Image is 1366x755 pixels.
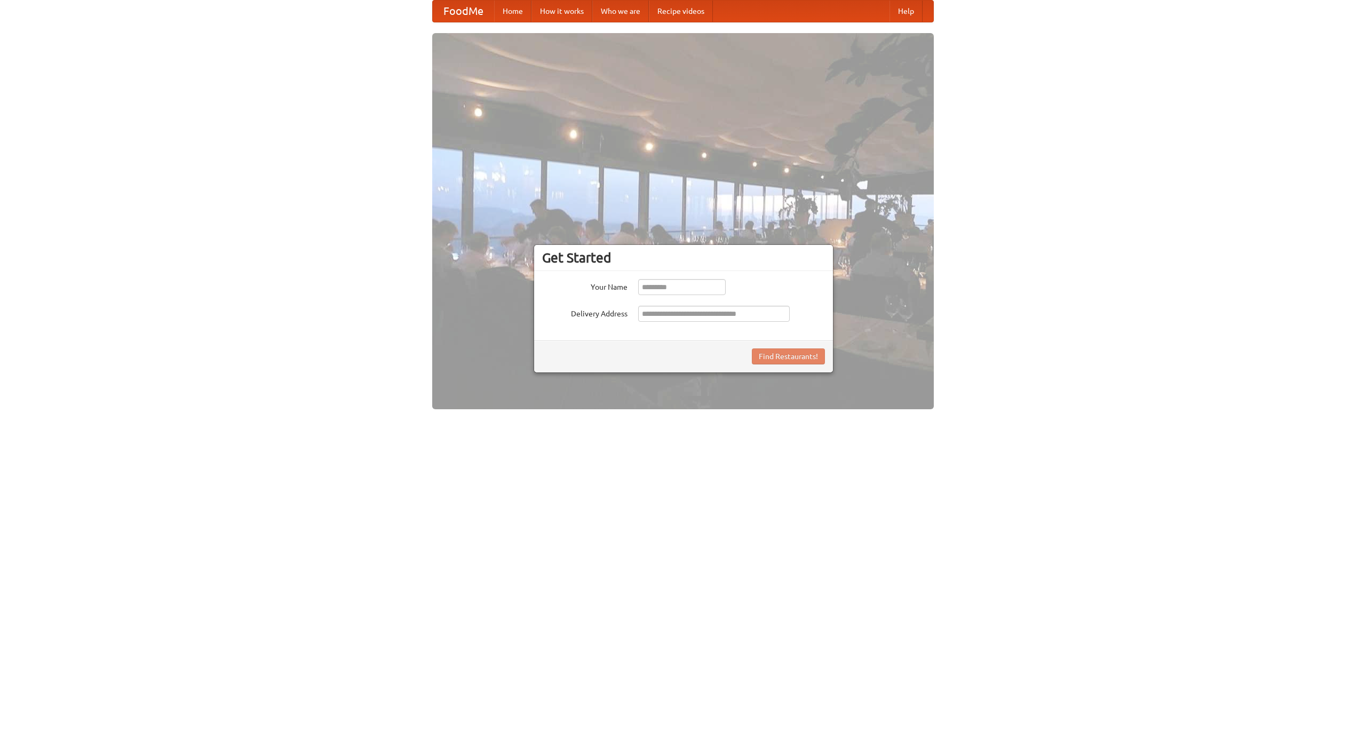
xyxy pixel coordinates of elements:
label: Delivery Address [542,306,628,319]
a: Home [494,1,531,22]
a: Help [890,1,923,22]
label: Your Name [542,279,628,292]
button: Find Restaurants! [752,348,825,364]
h3: Get Started [542,250,825,266]
a: Recipe videos [649,1,713,22]
a: How it works [531,1,592,22]
a: FoodMe [433,1,494,22]
a: Who we are [592,1,649,22]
